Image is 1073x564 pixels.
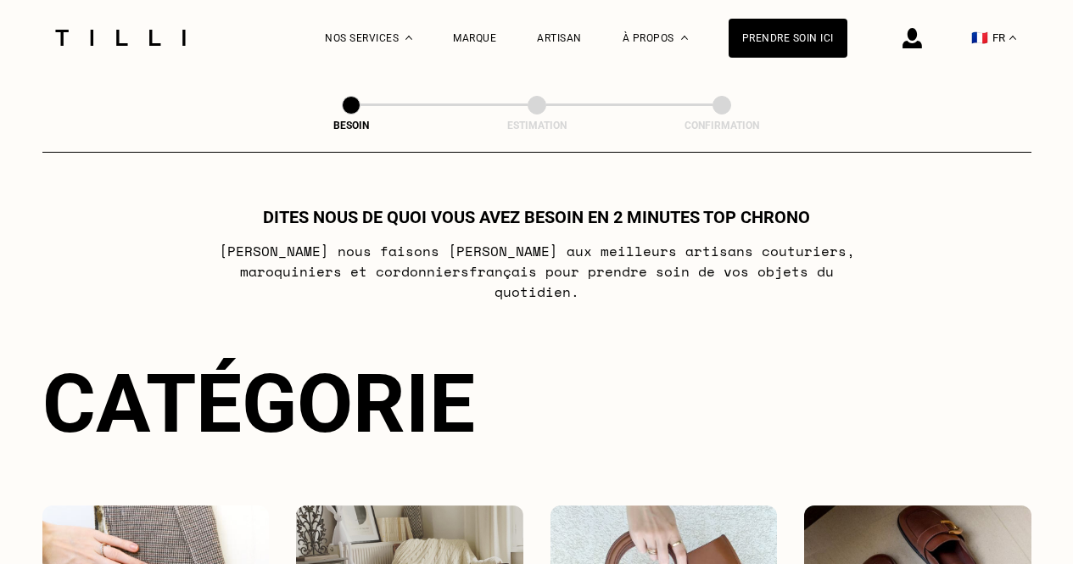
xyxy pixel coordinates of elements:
[537,32,582,44] a: Artisan
[266,120,436,131] div: Besoin
[729,19,847,58] a: Prendre soin ici
[903,28,922,48] img: icône connexion
[200,241,873,302] p: [PERSON_NAME] nous faisons [PERSON_NAME] aux meilleurs artisans couturiers , maroquiniers et cord...
[49,30,192,46] img: Logo du service de couturière Tilli
[1009,36,1016,40] img: menu déroulant
[453,32,496,44] a: Marque
[263,207,810,227] h1: Dites nous de quoi vous avez besoin en 2 minutes top chrono
[42,356,1031,451] div: Catégorie
[971,30,988,46] span: 🇫🇷
[405,36,412,40] img: Menu déroulant
[681,36,688,40] img: Menu déroulant à propos
[452,120,622,131] div: Estimation
[637,120,807,131] div: Confirmation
